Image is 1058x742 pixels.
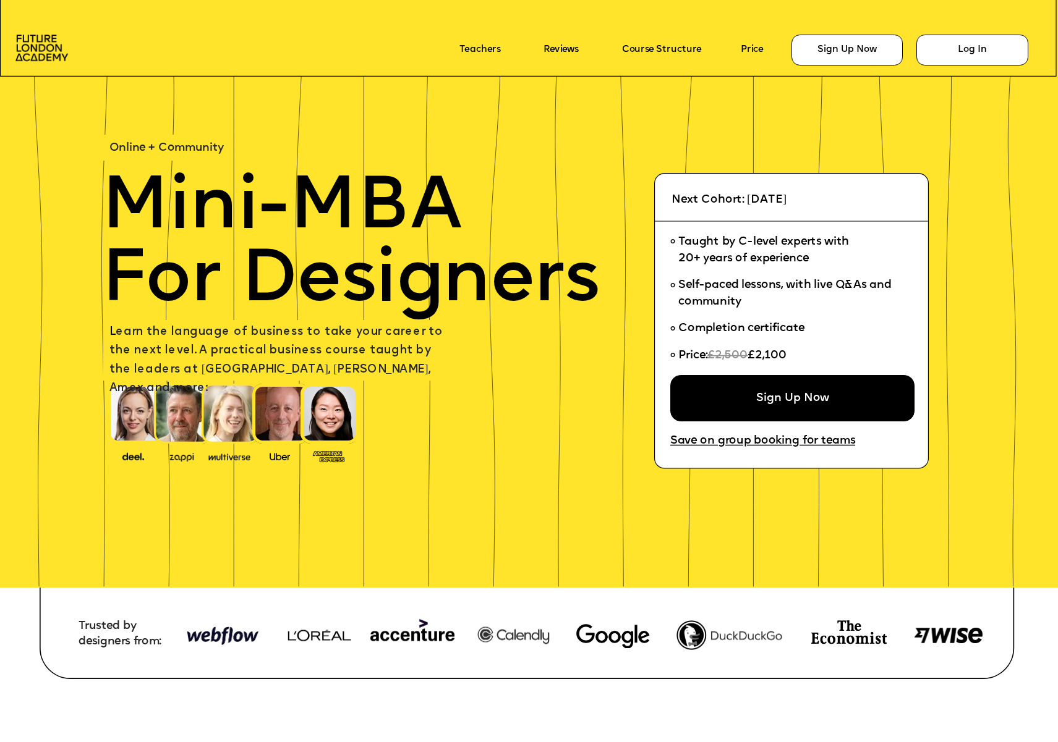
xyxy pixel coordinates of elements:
a: Teachers [459,45,501,56]
img: image-93eab660-639c-4de6-957c-4ae039a0235a.png [308,448,349,463]
span: Self-paced lessons, with live Q&As and community [679,280,895,308]
img: image-b2f1584c-cbf7-4a77-bbe0-f56ae6ee31f2.png [161,450,203,461]
img: image-74e81e4e-c3ca-4fbf-b275-59ce4ac8e97d.png [811,620,887,644]
img: image-aac980e9-41de-4c2d-a048-f29dd30a0068.png [15,35,68,61]
a: Course Structure [622,45,702,56]
img: image-b7d05013-d886-4065-8d38-3eca2af40620.png [205,449,254,463]
a: Save on group booking for teams [670,436,855,448]
span: Taught by C-level experts with 20+ years of experience [679,237,850,264]
img: image-388f4489-9820-4c53-9b08-f7df0b8d4ae2.png [113,449,154,463]
img: image-8d571a77-038a-4425-b27a-5310df5a295c.png [915,628,983,643]
span: earn the language of business to take your career to the next level. A practical business course ... [109,327,446,394]
span: Next Cohort: [DATE] [672,195,787,206]
span: £2,500 [708,350,748,361]
span: Mini-MBA [101,172,462,246]
span: Price: [679,350,708,361]
span: For Designers [101,245,599,319]
span: Completion certificate [679,323,805,334]
img: image-fef0788b-2262-40a7-a71a-936c95dc9fdc.png [676,620,782,650]
a: Price [741,45,764,56]
span: L [109,327,116,338]
span: Online + Community [109,143,224,154]
span: Trusted by designers from: [79,620,161,647]
span: £2,100 [748,350,787,361]
img: image-99cff0b2-a396-4aab-8550-cf4071da2cb9.png [259,450,301,461]
a: Reviews [544,45,579,56]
